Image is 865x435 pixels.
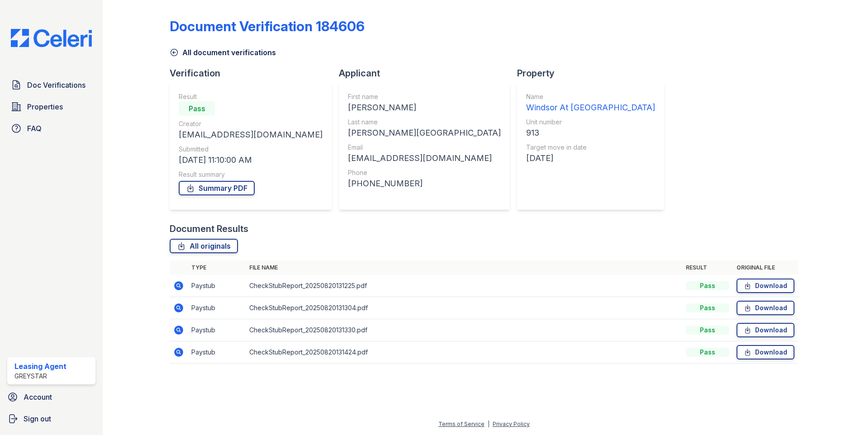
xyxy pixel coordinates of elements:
div: Creator [179,119,323,128]
td: CheckStubReport_20250820131330.pdf [246,319,682,341]
a: Download [737,345,794,359]
a: Name Windsor At [GEOGRAPHIC_DATA] [526,92,655,114]
div: Pass [179,101,215,116]
a: Sign out [4,410,99,428]
div: [EMAIL_ADDRESS][DOMAIN_NAME] [348,152,501,165]
div: Leasing Agent [14,361,67,372]
a: Download [737,279,794,293]
div: Result [179,92,323,101]
div: Pass [686,281,729,290]
a: Privacy Policy [493,421,530,427]
div: Unit number [526,118,655,127]
td: Paystub [188,341,246,364]
a: Doc Verifications [7,76,95,94]
div: Property [517,67,671,80]
div: [PERSON_NAME] [348,101,501,114]
div: Last name [348,118,501,127]
td: Paystub [188,319,246,341]
div: Target move in date [526,143,655,152]
a: Summary PDF [179,181,255,195]
span: Sign out [24,413,51,424]
a: Download [737,323,794,337]
div: [PHONE_NUMBER] [348,177,501,190]
div: [DATE] [526,152,655,165]
th: Type [188,260,246,275]
div: Phone [348,168,501,177]
div: [DATE] 11:10:00 AM [179,154,323,166]
div: Document Verification 184606 [170,18,365,34]
div: Pass [686,348,729,357]
a: FAQ [7,119,95,137]
div: Greystar [14,372,67,381]
div: Email [348,143,501,152]
div: [EMAIL_ADDRESS][DOMAIN_NAME] [179,128,323,141]
div: Name [526,92,655,101]
a: Terms of Service [438,421,485,427]
th: Original file [733,260,798,275]
a: All document verifications [170,47,276,58]
td: Paystub [188,275,246,297]
div: Windsor At [GEOGRAPHIC_DATA] [526,101,655,114]
span: FAQ [27,123,42,134]
span: Account [24,392,52,402]
th: File name [246,260,682,275]
a: Download [737,301,794,315]
td: CheckStubReport_20250820131304.pdf [246,297,682,319]
div: First name [348,92,501,101]
div: 913 [526,127,655,139]
td: CheckStubReport_20250820131225.pdf [246,275,682,297]
th: Result [682,260,733,275]
div: Result summary [179,170,323,179]
div: | [488,421,490,427]
a: Properties [7,98,95,116]
span: Properties [27,101,63,112]
div: Pass [686,303,729,312]
div: Document Results [170,222,248,235]
a: All originals [170,239,238,253]
div: Applicant [339,67,517,80]
div: Submitted [179,145,323,154]
td: Paystub [188,297,246,319]
a: Account [4,388,99,406]
span: Doc Verifications [27,80,86,90]
div: [PERSON_NAME][GEOGRAPHIC_DATA] [348,127,501,139]
div: Pass [686,326,729,335]
img: CE_Logo_Blue-a8612792a0a2168367f1c8372b55b34899dd931a85d93a1a3d3e32e68fde9ad4.png [4,29,99,47]
div: Verification [170,67,339,80]
td: CheckStubReport_20250820131424.pdf [246,341,682,364]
